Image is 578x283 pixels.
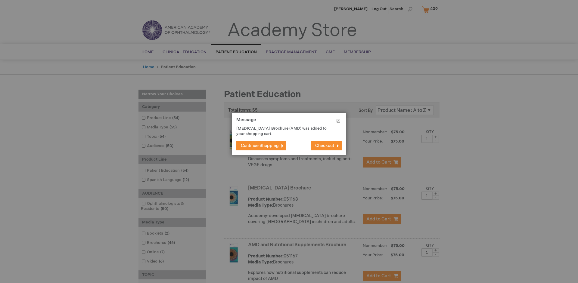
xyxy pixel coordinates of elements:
[236,141,286,150] button: Continue Shopping
[236,118,342,126] h1: Message
[241,143,279,148] span: Continue Shopping
[315,143,334,148] span: Checkout
[236,126,333,137] p: [MEDICAL_DATA] Brochure (AMD) was added to your shopping cart.
[311,141,342,150] button: Checkout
